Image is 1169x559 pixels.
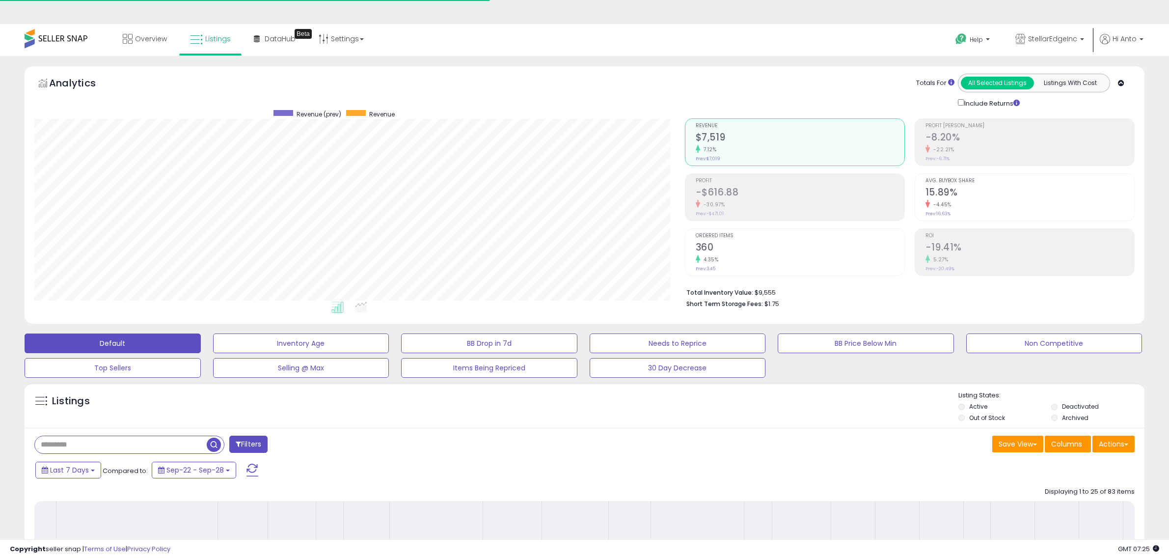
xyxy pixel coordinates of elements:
[961,77,1034,89] button: All Selected Listings
[25,334,201,353] button: Default
[955,33,967,45] i: Get Help
[52,394,90,408] h5: Listings
[1092,436,1135,452] button: Actions
[686,288,753,297] b: Total Inventory Value:
[958,391,1144,400] p: Listing States:
[930,201,952,208] small: -4.45%
[590,334,766,353] button: Needs to Reprice
[401,358,577,378] button: Items Being Repriced
[696,266,715,272] small: Prev: 345
[35,462,101,478] button: Last 7 Days
[1062,402,1099,411] label: Deactivated
[969,414,1005,422] label: Out of Stock
[311,24,371,54] a: Settings
[295,29,312,39] div: Tooltip anchor
[696,123,904,129] span: Revenue
[1118,544,1159,554] span: 2025-10-6 07:25 GMT
[246,24,303,54] a: DataHub
[1008,24,1091,56] a: StellarEdgeInc
[1113,34,1137,44] span: Hi Anto
[696,132,904,145] h2: $7,519
[50,465,89,475] span: Last 7 Days
[229,436,268,453] button: Filters
[1100,34,1143,56] a: Hi Anto
[103,466,148,475] span: Compared to:
[401,334,577,353] button: BB Drop in 7d
[696,178,904,184] span: Profit
[369,110,395,118] span: Revenue
[948,26,1000,56] a: Help
[205,34,231,44] span: Listings
[686,300,763,308] b: Short Term Storage Fees:
[686,286,1127,298] li: $9,555
[970,35,983,44] span: Help
[10,545,170,554] div: seller snap | |
[590,358,766,378] button: 30 Day Decrease
[700,201,725,208] small: -30.97%
[1045,436,1091,452] button: Columns
[25,358,201,378] button: Top Sellers
[213,334,389,353] button: Inventory Age
[696,187,904,200] h2: -$616.88
[916,79,954,88] div: Totals For
[925,156,950,162] small: Prev: -6.71%
[930,146,954,153] small: -22.21%
[84,544,126,554] a: Terms of Use
[696,211,724,217] small: Prev: -$471.01
[297,110,341,118] span: Revenue (prev)
[925,266,954,272] small: Prev: -20.49%
[778,334,954,353] button: BB Price Below Min
[925,242,1134,255] h2: -19.41%
[696,242,904,255] h2: 360
[925,123,1134,129] span: Profit [PERSON_NAME]
[930,256,949,263] small: 5.27%
[213,358,389,378] button: Selling @ Max
[1062,414,1088,422] label: Archived
[969,402,987,411] label: Active
[925,211,951,217] small: Prev: 16.63%
[700,146,717,153] small: 7.12%
[152,462,236,478] button: Sep-22 - Sep-28
[1045,487,1135,497] div: Displaying 1 to 25 of 83 items
[10,544,46,554] strong: Copyright
[127,544,170,554] a: Privacy Policy
[700,256,719,263] small: 4.35%
[925,132,1134,145] h2: -8.20%
[696,156,720,162] small: Prev: $7,019
[992,436,1043,452] button: Save View
[966,334,1142,353] button: Non Competitive
[696,233,904,239] span: Ordered Items
[925,178,1134,184] span: Avg. Buybox Share
[265,34,296,44] span: DataHub
[1028,34,1077,44] span: StellarEdgeInc
[1051,439,1082,449] span: Columns
[166,465,224,475] span: Sep-22 - Sep-28
[183,24,238,54] a: Listings
[925,233,1134,239] span: ROI
[951,97,1032,109] div: Include Returns
[115,24,174,54] a: Overview
[49,76,115,92] h5: Analytics
[925,187,1134,200] h2: 15.89%
[135,34,167,44] span: Overview
[764,299,779,308] span: $1.75
[1033,77,1107,89] button: Listings With Cost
